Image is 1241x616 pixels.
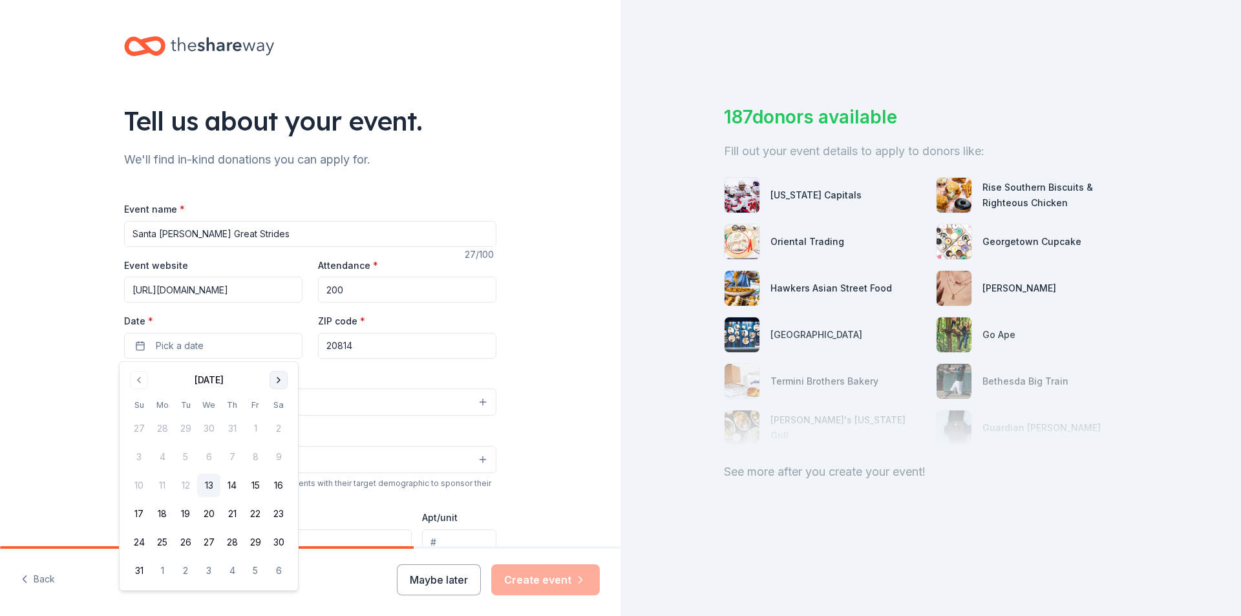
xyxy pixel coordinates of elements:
label: Attendance [318,259,378,272]
div: Georgetown Cupcake [982,234,1081,250]
button: 5 [244,559,267,582]
label: ZIP code [318,315,365,328]
input: 12345 (U.S. only) [318,333,496,359]
div: We use this information to help brands find events with their target demographic to sponsor their... [124,478,496,499]
button: Maybe later [397,564,481,595]
div: See more after you create your event! [724,462,1138,482]
div: 27 /100 [465,247,496,262]
label: Event name [124,203,185,216]
div: [US_STATE] Capitals [770,187,862,203]
button: 26 [174,531,197,554]
button: 14 [220,474,244,497]
button: Go to next month [270,371,288,389]
button: 22 [244,502,267,526]
div: 187 donors available [724,103,1138,131]
th: Sunday [127,398,151,412]
button: 15 [244,474,267,497]
th: Monday [151,398,174,412]
button: 17 [127,502,151,526]
th: Thursday [220,398,244,412]
input: Spring Fundraiser [124,221,496,247]
input: https://www... [124,277,302,303]
div: Hawkers Asian Street Food [770,281,892,296]
button: 21 [220,502,244,526]
button: Back [21,566,55,593]
button: 24 [127,531,151,554]
button: 29 [244,531,267,554]
button: 18 [151,502,174,526]
label: Date [124,315,302,328]
img: photo for Hawkers Asian Street Food [725,271,759,306]
button: 31 [127,559,151,582]
img: photo for Oriental Trading [725,224,759,259]
button: 3 [197,559,220,582]
button: 20 [197,502,220,526]
button: 6 [267,559,290,582]
div: [DATE] [195,372,224,388]
div: We'll find in-kind donations you can apply for. [124,149,496,170]
button: Pick a date [124,333,302,359]
div: [PERSON_NAME] [982,281,1056,296]
button: Select [124,388,496,416]
button: 16 [267,474,290,497]
button: 1 [151,559,174,582]
th: Friday [244,398,267,412]
button: 19 [174,502,197,526]
div: Oriental Trading [770,234,844,250]
button: Select [124,446,496,473]
img: photo for Rise Southern Biscuits & Righteous Chicken [937,178,971,213]
button: 28 [220,531,244,554]
th: Wednesday [197,398,220,412]
div: Fill out your event details to apply to donors like: [724,141,1138,162]
button: 23 [267,502,290,526]
button: 13 [197,474,220,497]
button: 27 [197,531,220,554]
img: photo for Washington Capitals [725,178,759,213]
button: 25 [151,531,174,554]
th: Tuesday [174,398,197,412]
input: # [422,529,496,555]
img: photo for Kendra Scott [937,271,971,306]
div: Rise Southern Biscuits & Righteous Chicken [982,180,1138,211]
th: Saturday [267,398,290,412]
img: photo for Georgetown Cupcake [937,224,971,259]
button: 30 [267,531,290,554]
label: Apt/unit [422,511,458,524]
button: 4 [220,559,244,582]
label: Event website [124,259,188,272]
button: 2 [174,559,197,582]
span: Pick a date [156,338,204,354]
div: Tell us about your event. [124,103,496,139]
input: 20 [318,277,496,303]
button: Go to previous month [130,371,148,389]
